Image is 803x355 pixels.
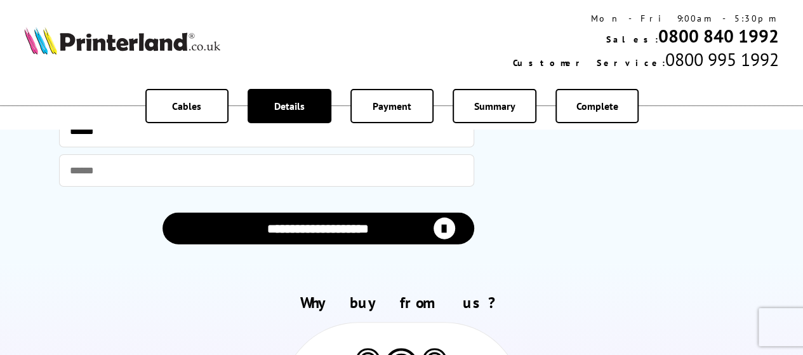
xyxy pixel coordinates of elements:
[513,13,779,24] div: Mon - Fri 9:00am - 5:30pm
[665,48,779,71] span: 0800 995 1992
[24,293,779,312] h2: Why buy from us?
[658,24,779,48] a: 0800 840 1992
[474,100,515,112] span: Summary
[274,100,305,112] span: Details
[172,100,201,112] span: Cables
[373,100,411,112] span: Payment
[576,100,618,112] span: Complete
[24,27,220,55] img: Printerland Logo
[606,34,658,45] span: Sales:
[513,57,665,69] span: Customer Service:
